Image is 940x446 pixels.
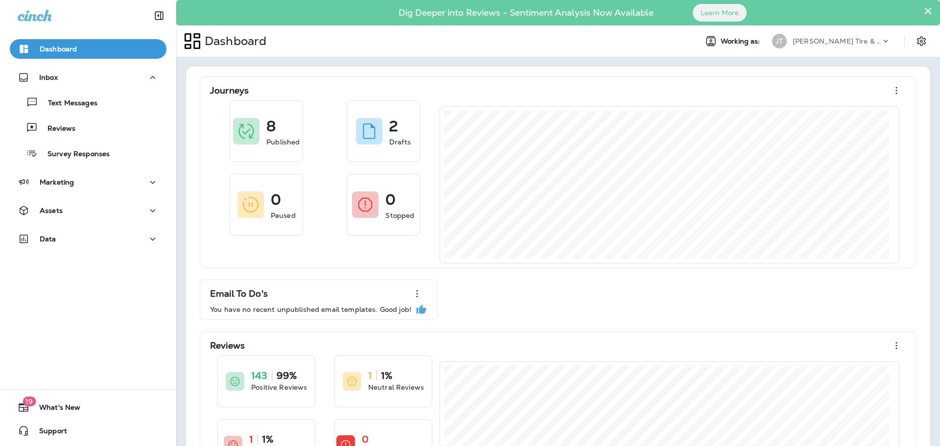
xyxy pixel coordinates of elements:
[145,6,173,25] button: Collapse Sidebar
[923,3,933,19] button: Close
[38,124,75,134] p: Reviews
[772,34,787,48] div: JT
[40,235,56,243] p: Data
[29,403,80,415] span: What's New
[10,172,166,192] button: Marketing
[40,207,63,214] p: Assets
[39,73,58,81] p: Inbox
[10,68,166,87] button: Inbox
[10,201,166,220] button: Assets
[370,11,682,14] p: Dig Deeper into Reviews - Sentiment Analysis Now Available
[385,195,396,205] p: 0
[277,371,297,380] p: 99%
[389,137,411,147] p: Drafts
[389,121,398,131] p: 2
[271,195,281,205] p: 0
[38,99,97,108] p: Text Messages
[385,211,414,220] p: Stopped
[251,371,267,380] p: 143
[10,92,166,113] button: Text Messages
[913,32,930,50] button: Settings
[40,178,74,186] p: Marketing
[210,86,249,95] p: Journeys
[10,117,166,138] button: Reviews
[10,421,166,441] button: Support
[368,382,424,392] p: Neutral Reviews
[266,121,276,131] p: 8
[362,434,369,444] p: 0
[10,143,166,164] button: Survey Responses
[210,341,245,351] p: Reviews
[201,34,266,48] p: Dashboard
[38,150,110,159] p: Survey Responses
[693,4,747,22] button: Learn More
[10,398,166,417] button: 19What's New
[721,37,762,46] span: Working as:
[249,434,253,444] p: 1
[793,37,881,45] p: [PERSON_NAME] Tire & Auto
[271,211,296,220] p: Paused
[10,39,166,59] button: Dashboard
[210,289,268,299] p: Email To Do's
[40,45,77,53] p: Dashboard
[266,137,300,147] p: Published
[262,434,273,444] p: 1%
[10,229,166,249] button: Data
[368,371,372,380] p: 1
[210,305,411,313] p: You have no recent unpublished email templates. Good job!
[23,397,36,406] span: 19
[381,371,392,380] p: 1%
[29,427,67,439] span: Support
[251,382,307,392] p: Positive Reviews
